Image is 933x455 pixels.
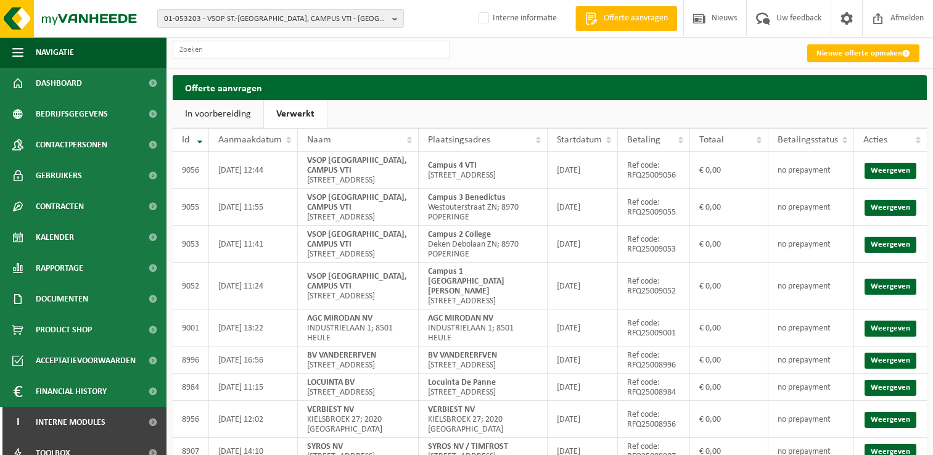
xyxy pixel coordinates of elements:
[778,282,831,291] span: no prepayment
[428,135,490,145] span: Plaatsingsadres
[173,309,209,346] td: 9001
[173,401,209,438] td: 8956
[548,152,618,189] td: [DATE]
[307,442,343,451] strong: SYROS NV
[419,189,548,226] td: Westouterstraat ZN; 8970 POPERINGE
[209,226,298,263] td: [DATE] 11:41
[865,237,916,253] a: Weergeven
[690,346,768,374] td: € 0,00
[209,263,298,309] td: [DATE] 11:24
[778,415,831,424] span: no prepayment
[173,346,209,374] td: 8996
[36,129,107,160] span: Contactpersonen
[690,374,768,401] td: € 0,00
[182,135,189,145] span: Id
[12,407,23,438] span: I
[36,68,82,99] span: Dashboard
[548,346,618,374] td: [DATE]
[36,376,107,407] span: Financial History
[548,263,618,309] td: [DATE]
[428,378,496,387] strong: Locuinta De Panne
[36,160,82,191] span: Gebruikers
[419,263,548,309] td: [STREET_ADDRESS]
[307,272,407,291] strong: VSOP [GEOGRAPHIC_DATA], CAMPUS VTI
[209,401,298,438] td: [DATE] 12:02
[865,200,916,216] a: Weergeven
[209,374,298,401] td: [DATE] 11:15
[618,152,690,189] td: Ref code: RFQ25009056
[419,226,548,263] td: Deken Debolaan ZN; 8970 POPERINGE
[36,253,83,284] span: Rapportage
[690,401,768,438] td: € 0,00
[428,267,504,296] strong: Campus 1 [GEOGRAPHIC_DATA][PERSON_NAME]
[307,351,376,360] strong: BV VANDERERFVEN
[865,412,916,428] a: Weergeven
[307,314,372,323] strong: AGC MIRODAN NV
[778,383,831,392] span: no prepayment
[865,321,916,337] a: Weergeven
[298,374,419,401] td: [STREET_ADDRESS]
[618,189,690,226] td: Ref code: RFQ25009055
[419,346,548,374] td: [STREET_ADDRESS]
[428,161,477,170] strong: Campus 4 VTI
[36,314,92,345] span: Product Shop
[618,346,690,374] td: Ref code: RFQ25008996
[627,135,660,145] span: Betaling
[690,309,768,346] td: € 0,00
[173,41,450,59] input: Zoeken
[36,99,108,129] span: Bedrijfsgegevens
[690,152,768,189] td: € 0,00
[298,152,419,189] td: [STREET_ADDRESS]
[618,309,690,346] td: Ref code: RFQ25009001
[428,314,493,323] strong: AGC MIRODAN NV
[307,193,407,212] strong: VSOP [GEOGRAPHIC_DATA], CAMPUS VTI
[173,152,209,189] td: 9056
[428,351,497,360] strong: BV VANDERERFVEN
[209,152,298,189] td: [DATE] 12:44
[865,353,916,369] a: Weergeven
[778,356,831,365] span: no prepayment
[865,163,916,179] a: Weergeven
[173,263,209,309] td: 9052
[419,374,548,401] td: [STREET_ADDRESS]
[419,401,548,438] td: KIELSBROEK 27; 2020 [GEOGRAPHIC_DATA]
[419,152,548,189] td: [STREET_ADDRESS]
[690,226,768,263] td: € 0,00
[218,135,282,145] span: Aanmaakdatum
[419,309,548,346] td: INDUSTRIELAAN 1; 8501 HEULE
[618,401,690,438] td: Ref code: RFQ25008956
[548,226,618,263] td: [DATE]
[699,135,724,145] span: Totaal
[807,44,919,62] a: Nieuwe offerte opmaken
[209,346,298,374] td: [DATE] 16:56
[865,279,916,295] a: Weergeven
[778,166,831,175] span: no prepayment
[548,309,618,346] td: [DATE]
[778,324,831,333] span: no prepayment
[36,222,74,253] span: Kalender
[264,100,327,128] a: Verwerkt
[865,380,916,396] a: Weergeven
[173,189,209,226] td: 9055
[298,263,419,309] td: [STREET_ADDRESS]
[298,346,419,374] td: [STREET_ADDRESS]
[778,135,838,145] span: Betalingsstatus
[307,135,331,145] span: Naam
[307,230,407,249] strong: VSOP [GEOGRAPHIC_DATA], CAMPUS VTI
[307,156,407,175] strong: VSOP [GEOGRAPHIC_DATA], CAMPUS VTI
[36,345,136,376] span: Acceptatievoorwaarden
[36,407,105,438] span: Interne modules
[209,189,298,226] td: [DATE] 11:55
[36,191,84,222] span: Contracten
[601,12,671,25] span: Offerte aanvragen
[173,374,209,401] td: 8984
[557,135,602,145] span: Startdatum
[863,135,887,145] span: Acties
[428,405,475,414] strong: VERBIEST NV
[36,37,74,68] span: Navigatie
[157,9,404,28] button: 01-053203 - VSOP ST.-[GEOGRAPHIC_DATA], CAMPUS VTI - [GEOGRAPHIC_DATA]
[209,309,298,346] td: [DATE] 13:22
[164,10,387,28] span: 01-053203 - VSOP ST.-[GEOGRAPHIC_DATA], CAMPUS VTI - [GEOGRAPHIC_DATA]
[298,226,419,263] td: [STREET_ADDRESS]
[618,263,690,309] td: Ref code: RFQ25009052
